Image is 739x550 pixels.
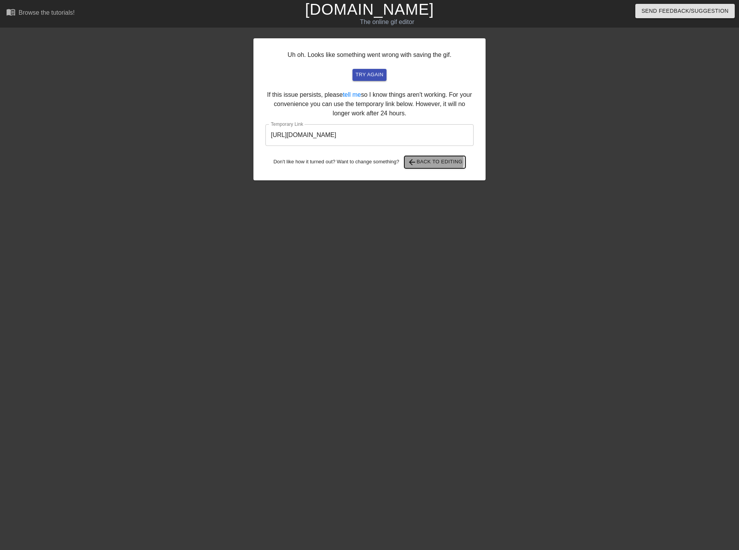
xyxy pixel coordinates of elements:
[19,9,75,16] div: Browse the tutorials!
[407,158,417,167] span: arrow_back
[343,91,361,98] a: tell me
[305,1,434,18] a: [DOMAIN_NAME]
[404,156,466,168] button: Back to Editing
[352,69,387,81] button: try again
[265,124,474,146] input: bare
[407,158,463,167] span: Back to Editing
[6,7,75,19] a: Browse the tutorials!
[6,7,15,17] span: menu_book
[265,156,474,168] div: Don't like how it turned out? Want to change something?
[356,70,383,79] span: try again
[635,4,735,18] button: Send Feedback/Suggestion
[250,17,524,27] div: The online gif editor
[641,6,729,16] span: Send Feedback/Suggestion
[253,38,486,180] div: Uh oh. Looks like something went wrong with saving the gif. If this issue persists, please so I k...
